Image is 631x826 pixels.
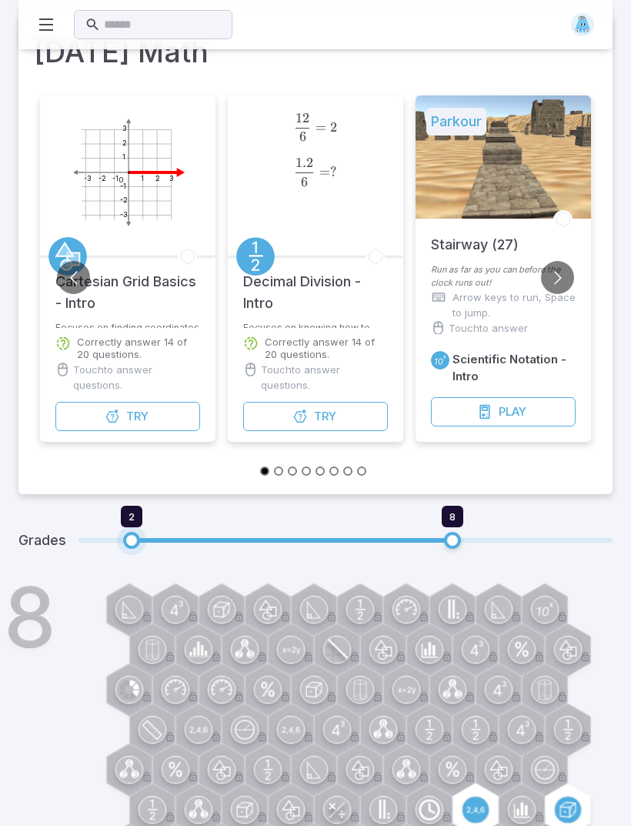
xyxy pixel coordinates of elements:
[122,124,126,132] text: 3
[141,174,144,182] text: 1
[319,164,330,180] span: =
[431,351,449,370] a: Scientific Notation
[330,164,337,180] span: ?
[260,467,269,476] button: Go to slide 1
[330,119,337,135] span: 2
[169,174,173,182] text: 3
[288,467,297,476] button: Go to slide 3
[301,174,308,190] span: 6
[329,467,339,476] button: Go to slide 6
[302,467,311,476] button: Go to slide 4
[120,210,127,219] text: -3
[120,182,126,190] text: -1
[122,152,125,161] text: 1
[571,13,594,36] img: trapezoid.svg
[112,174,119,182] text: -1
[299,129,306,145] span: 6
[343,467,352,476] button: Go to slide 7
[77,336,200,360] p: Correctly answer 14 of 20 questions.
[499,403,526,420] span: Play
[274,467,283,476] button: Go to slide 2
[18,530,66,551] h5: Grades
[55,322,200,328] p: Focuses on finding coordinates on the cartesian grid.
[314,408,336,425] span: Try
[243,402,388,431] button: Try
[309,113,311,132] span: ​
[431,263,576,289] p: Run as far as you can before the clock runs out!
[55,256,200,314] h5: Cartesian Grid Basics - Intro
[84,174,91,182] text: -3
[449,320,576,351] p: Touch to answer questions.
[426,108,486,135] h5: Parkour
[313,158,315,176] span: ​
[315,467,325,476] button: Go to slide 5
[55,402,200,431] button: Try
[155,174,160,182] text: 2
[295,110,309,126] span: 12
[295,155,313,171] span: 1.2
[357,467,366,476] button: Go to slide 8
[449,510,456,523] span: 8
[452,289,576,320] p: Arrow keys to run, Space to jump.
[48,237,87,276] a: Geometry 2D
[120,196,128,204] text: -2
[119,176,123,184] text: 0
[315,119,326,135] span: =
[73,362,200,393] p: Touch to answer questions.
[34,31,597,74] h1: [DATE] Math
[129,510,135,523] span: 2
[452,351,576,385] h6: Scientific Notation - Intro
[541,261,574,294] button: Go to next slide
[243,322,388,328] p: Focuses on knowing how to divide decimal numbers.
[122,139,127,147] text: 2
[236,237,275,276] a: Fractions/Decimals
[431,219,519,256] h5: Stairway (27)
[261,362,388,393] p: Touch to answer questions.
[98,174,106,182] text: -2
[431,397,576,426] button: Play
[57,261,90,294] button: Go to previous slide
[126,408,149,425] span: Try
[4,576,56,659] h1: 8
[265,336,388,360] p: Correctly answer 14 of 20 questions.
[243,256,388,314] h5: Decimal Division - Intro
